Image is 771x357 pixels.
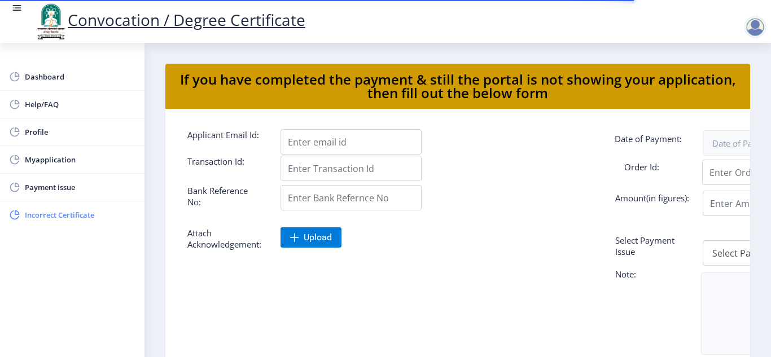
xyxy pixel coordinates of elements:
[179,129,272,150] label: Applicant Email Id:
[281,156,422,181] input: Enter Transaction Id
[179,227,272,250] label: Attach Acknowledgement:
[179,185,272,208] label: Bank Reference No:
[304,232,332,243] span: Upload
[25,153,135,166] span: Myapplication
[606,133,699,150] label: Date of Payment:
[179,156,272,177] label: Transaction Id:
[281,129,422,155] input: Enter email id
[34,2,68,41] img: logo
[165,64,750,109] nb-card-header: If you have completed the payment & still the portal is not showing your application, then fill o...
[25,98,135,111] span: Help/FAQ
[281,185,422,210] input: Enter Bank Refernce No
[607,235,700,257] label: Select Payment Issue
[25,180,135,194] span: Payment issue
[25,125,135,139] span: Profile
[25,70,135,83] span: Dashboard
[25,208,135,222] span: Incorrect Certificate
[34,9,305,30] a: Convocation / Degree Certificate
[607,268,700,284] label: Note:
